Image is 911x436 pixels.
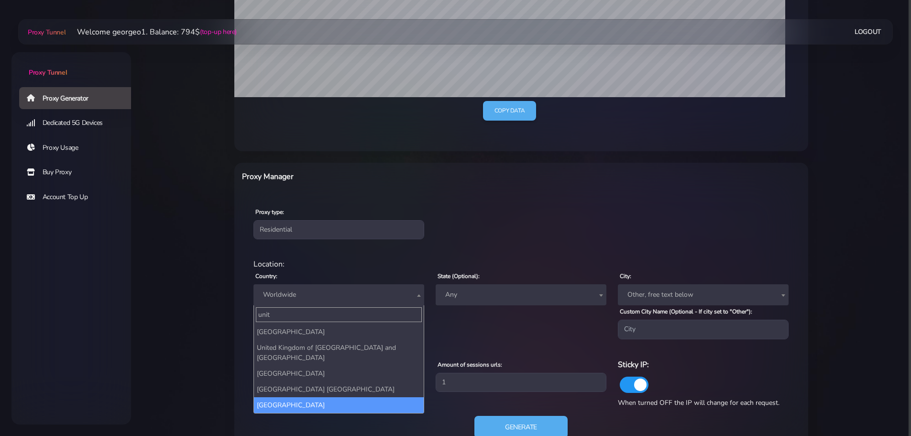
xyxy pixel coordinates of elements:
[624,288,783,302] span: Other, free text below
[254,324,424,340] li: [GEOGRAPHIC_DATA]
[255,272,277,280] label: Country:
[19,137,139,159] a: Proxy Usage
[255,208,284,216] label: Proxy type:
[256,307,422,322] input: Search
[438,272,480,280] label: State (Optional):
[620,307,752,316] label: Custom City Name (Optional - If city set to "Other"):
[19,87,139,109] a: Proxy Generator
[26,24,66,40] a: Proxy Tunnel
[618,398,779,407] span: When turned OFF the IP will change for each request.
[11,52,131,78] a: Proxy Tunnel
[28,28,66,37] span: Proxy Tunnel
[483,101,536,121] a: Copy data
[618,284,789,305] span: Other, free text below
[253,284,424,305] span: Worldwide
[248,347,795,358] div: Proxy Settings:
[620,272,631,280] label: City:
[254,366,424,381] li: [GEOGRAPHIC_DATA]
[254,340,424,366] li: United Kingdom of [GEOGRAPHIC_DATA] and [GEOGRAPHIC_DATA]
[242,170,563,183] h6: Proxy Manager
[19,186,139,208] a: Account Top Up
[200,27,237,37] a: (top-up here)
[441,288,601,302] span: Any
[254,381,424,397] li: [GEOGRAPHIC_DATA] [GEOGRAPHIC_DATA]
[259,288,418,302] span: Worldwide
[855,23,881,41] a: Logout
[19,112,139,134] a: Dedicated 5G Devices
[618,358,789,371] h6: Sticky IP:
[19,161,139,183] a: Buy Proxy
[865,390,899,424] iframe: Webchat Widget
[618,320,789,339] input: City
[254,397,424,413] li: [GEOGRAPHIC_DATA]
[248,258,795,270] div: Location:
[436,284,606,305] span: Any
[29,68,67,77] span: Proxy Tunnel
[66,26,237,38] li: Welcome georgeo1. Balance: 794$
[438,360,502,369] label: Amount of sessions urls:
